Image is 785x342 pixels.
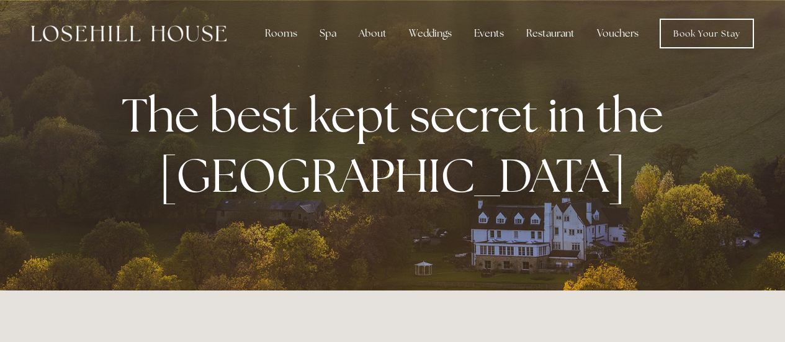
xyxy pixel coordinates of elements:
[660,19,754,48] a: Book Your Stay
[349,21,397,46] div: About
[255,21,307,46] div: Rooms
[464,21,514,46] div: Events
[122,84,673,206] strong: The best kept secret in the [GEOGRAPHIC_DATA]
[399,21,462,46] div: Weddings
[516,21,585,46] div: Restaurant
[31,25,227,42] img: Losehill House
[587,21,648,46] a: Vouchers
[310,21,346,46] div: Spa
